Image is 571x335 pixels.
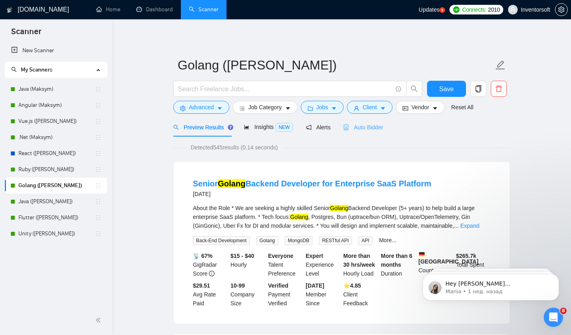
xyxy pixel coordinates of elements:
[510,7,516,12] span: user
[95,102,101,108] span: holder
[491,81,507,97] button: delete
[173,125,179,130] span: search
[7,4,12,16] img: logo
[18,194,95,210] a: Java ([PERSON_NAME])
[95,118,101,125] span: holder
[319,236,352,245] span: RESTful API
[441,8,443,12] text: 5
[130,271,151,276] span: Задачи
[5,43,107,59] li: New Scanner
[18,145,95,161] a: React ([PERSON_NAME])
[290,214,308,220] mark: Golang
[173,101,229,114] button: settingAdvancedcaret-down
[47,214,88,222] div: • 1 нед. назад
[555,3,568,16] button: setting
[18,129,95,145] a: .Net (Maksym)
[304,251,342,278] div: Experience Level
[362,103,377,112] span: Client
[193,189,431,199] div: [DATE]
[285,105,291,111] span: caret-down
[136,6,173,13] a: dashboardDashboard
[407,85,422,92] span: search
[316,103,328,112] span: Jobs
[462,5,486,14] span: Connects:
[5,26,48,43] span: Scanner
[5,178,107,194] li: Golang (Julia)
[28,125,46,133] div: Mariia
[343,282,361,289] b: ⭐️ 4.85
[417,251,455,278] div: Country
[229,281,267,308] div: Company Size
[406,81,422,97] button: search
[9,27,25,43] img: Profile image for Mariia
[419,251,479,265] b: [GEOGRAPHIC_DATA]
[244,124,293,130] span: Insights
[18,81,95,97] a: Java (Maksym)
[28,95,46,103] div: Mariia
[178,84,392,94] input: Search Freelance Jobs...
[233,101,297,114] button: barsJob Categorycaret-down
[95,166,101,173] span: holder
[28,214,46,222] div: Mariia
[11,67,17,72] span: search
[267,251,304,278] div: Talent Preference
[9,176,25,192] img: Profile image for Mariia
[47,154,88,163] div: • 1 нед. назад
[5,97,107,113] li: Angular (Maksym)
[451,103,473,112] a: Reset All
[439,84,454,94] span: Save
[193,204,490,230] div: About the Role * We are seeking a highly skilled Senior Backend Developer (5+ years) to help buil...
[178,55,494,75] input: Scanner name...
[229,251,267,278] div: Hourly
[47,95,85,103] div: • 4 дн. назад
[308,105,313,111] span: folder
[5,226,107,242] li: Unity (Nadia)
[47,125,85,133] div: • 6 дн. назад
[28,184,46,192] div: Mariia
[209,271,215,276] span: info-circle
[268,253,294,259] b: Everyone
[427,81,466,97] button: Save
[5,161,107,178] li: Ruby (Julia)
[47,243,88,252] div: • 1 нед. назад
[95,182,101,189] span: holder
[268,282,289,289] b: Verified
[28,243,46,252] div: Mariia
[193,253,213,259] b: 📡 67%
[244,124,249,130] span: area-chart
[342,251,379,278] div: Hourly Load
[267,281,304,308] div: Payment Verified
[491,85,506,92] span: delete
[488,5,500,14] span: 2010
[342,281,379,308] div: Client Feedback
[304,281,342,308] div: Member Since
[470,81,486,97] button: copy
[44,226,117,242] button: Задать вопрос
[21,66,53,73] span: My Scanners
[28,154,46,163] div: Mariia
[18,210,95,226] a: Flutter ([PERSON_NAME])
[55,271,66,276] span: Чат
[471,85,486,92] span: copy
[239,105,245,111] span: bars
[560,308,567,314] span: 8
[5,210,107,226] li: Flutter (Nadia)
[40,251,80,283] button: Чат
[218,179,245,188] mark: Golang
[379,251,417,278] div: Duration
[358,236,373,245] span: API
[11,43,101,59] a: New Scanner
[28,65,46,74] div: Mariia
[231,282,245,289] b: 10-99
[9,57,25,73] img: Profile image for Mariia
[191,281,229,308] div: Avg Rate Paid
[343,125,349,130] span: robot
[9,116,25,133] img: Profile image for Mariia
[306,125,312,130] span: notification
[555,6,567,13] span: setting
[47,184,88,192] div: • 1 нед. назад
[354,105,359,111] span: user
